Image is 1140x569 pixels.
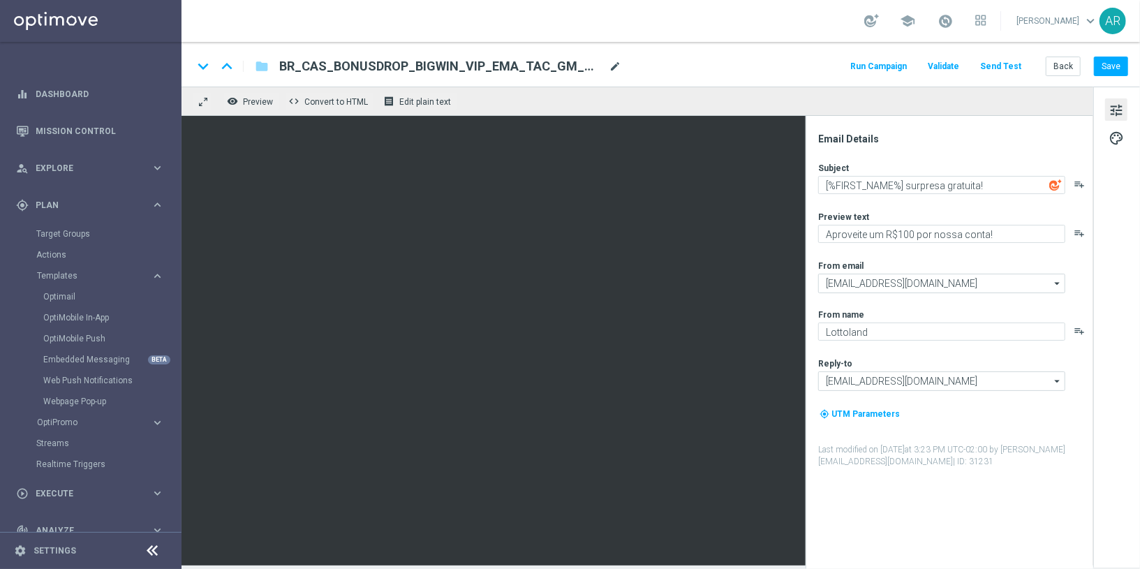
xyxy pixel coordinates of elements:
a: Streams [36,438,145,449]
i: keyboard_arrow_right [151,161,164,175]
button: equalizer Dashboard [15,89,165,100]
a: Mission Control [36,112,164,149]
button: play_circle_outline Execute keyboard_arrow_right [15,488,165,499]
span: Templates [37,272,137,280]
button: Back [1046,57,1081,76]
i: keyboard_arrow_right [151,487,164,500]
i: folder [255,58,269,75]
button: Mission Control [15,126,165,137]
i: keyboard_arrow_down [193,56,214,77]
div: Dashboard [16,75,164,112]
a: Embedded Messaging [43,354,145,365]
div: Target Groups [36,223,180,244]
span: Edit plain text [399,97,451,107]
span: school [900,13,915,29]
button: palette [1105,126,1127,149]
button: Templates keyboard_arrow_right [36,270,165,281]
i: remove_red_eye [227,96,238,107]
div: Actions [36,244,180,265]
a: [PERSON_NAME]keyboard_arrow_down [1015,10,1100,31]
span: Validate [928,61,959,71]
span: keyboard_arrow_down [1083,13,1098,29]
button: playlist_add [1074,228,1085,239]
button: Save [1094,57,1128,76]
div: Web Push Notifications [43,370,180,391]
i: arrow_drop_down [1051,274,1065,293]
label: Last modified on [DATE] at 3:23 PM UTC-02:00 by [PERSON_NAME][EMAIL_ADDRESS][DOMAIN_NAME] [818,444,1092,468]
i: keyboard_arrow_up [216,56,237,77]
span: Analyze [36,526,151,535]
a: Optimail [43,291,145,302]
div: Mission Control [16,112,164,149]
a: Target Groups [36,228,145,239]
span: BR_CAS_BONUSDROP_BIGWIN_VIP_EMA_TAC_GM_W30 [279,58,603,75]
button: person_search Explore keyboard_arrow_right [15,163,165,174]
button: folder [253,55,270,77]
a: Webpage Pop-up [43,396,145,407]
div: Analyze [16,524,151,537]
i: gps_fixed [16,199,29,212]
i: my_location [820,409,829,419]
div: OptiPromo [36,412,180,433]
input: Select [818,371,1065,391]
button: my_location UTM Parameters [818,406,901,422]
a: Dashboard [36,75,164,112]
button: playlist_add [1074,325,1085,337]
span: mode_edit [609,60,621,73]
div: OptiPromo [37,418,151,427]
div: Email Details [818,133,1092,145]
div: Webpage Pop-up [43,391,180,412]
input: Select [818,274,1065,293]
div: Execute [16,487,151,500]
i: play_circle_outline [16,487,29,500]
img: optiGenie.svg [1049,179,1062,191]
span: UTM Parameters [831,409,900,419]
i: keyboard_arrow_right [151,524,164,537]
span: Explore [36,164,151,172]
div: BETA [148,355,170,364]
a: Realtime Triggers [36,459,145,470]
button: Validate [926,57,961,76]
button: track_changes Analyze keyboard_arrow_right [15,525,165,536]
label: From email [818,260,864,272]
span: palette [1109,129,1124,147]
span: OptiPromo [37,418,137,427]
button: code Convert to HTML [285,92,374,110]
i: settings [14,545,27,557]
button: remove_red_eye Preview [223,92,279,110]
a: Actions [36,249,145,260]
a: Web Push Notifications [43,375,145,386]
i: keyboard_arrow_right [151,269,164,283]
span: | ID: 31231 [953,457,993,466]
div: AR [1100,8,1126,34]
span: Convert to HTML [304,97,368,107]
label: Preview text [818,212,869,223]
span: tune [1109,101,1124,119]
button: tune [1105,98,1127,121]
div: Templates [36,265,180,412]
button: gps_fixed Plan keyboard_arrow_right [15,200,165,211]
span: Preview [243,97,273,107]
i: arrow_drop_down [1051,372,1065,390]
div: Explore [16,162,151,175]
label: From name [818,309,864,320]
span: code [288,96,299,107]
label: Reply-to [818,358,852,369]
span: Plan [36,201,151,209]
button: receipt Edit plain text [380,92,457,110]
button: Run Campaign [848,57,909,76]
button: Send Test [978,57,1023,76]
button: OptiPromo keyboard_arrow_right [36,417,165,428]
i: equalizer [16,88,29,101]
button: playlist_add [1074,179,1085,190]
